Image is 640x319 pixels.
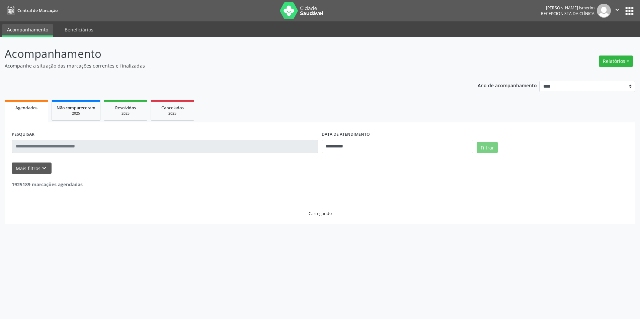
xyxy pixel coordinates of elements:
span: Central de Marcação [17,8,58,13]
button: Mais filtroskeyboard_arrow_down [12,163,52,174]
strong: 1925189 marcações agendadas [12,181,83,188]
div: Carregando [309,211,332,216]
button: Filtrar [477,142,498,153]
a: Acompanhamento [2,24,53,37]
img: img [597,4,611,18]
a: Central de Marcação [5,5,58,16]
span: Recepcionista da clínica [541,11,594,16]
p: Acompanhamento [5,45,446,62]
span: Não compareceram [57,105,95,111]
i: keyboard_arrow_down [41,165,48,172]
span: Resolvidos [115,105,136,111]
button:  [611,4,624,18]
button: apps [624,5,635,17]
button: Relatórios [599,56,633,67]
span: Cancelados [161,105,184,111]
div: 2025 [109,111,142,116]
label: PESQUISAR [12,129,34,140]
a: Beneficiários [60,24,98,35]
p: Acompanhe a situação das marcações correntes e finalizadas [5,62,446,69]
label: DATA DE ATENDIMENTO [322,129,370,140]
span: Agendados [15,105,37,111]
p: Ano de acompanhamento [478,81,537,89]
div: 2025 [156,111,189,116]
i:  [614,6,621,13]
div: [PERSON_NAME] Ismerim [541,5,594,11]
div: 2025 [57,111,95,116]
